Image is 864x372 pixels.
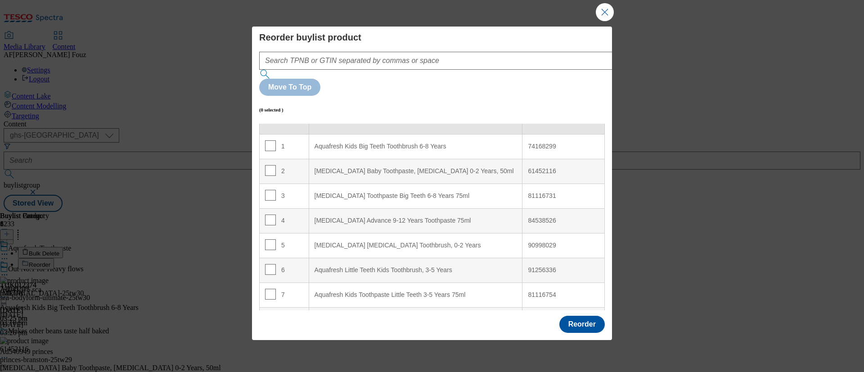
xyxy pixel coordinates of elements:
div: 5 [265,239,303,252]
div: 4 [265,215,303,228]
button: Move To Top [259,79,320,96]
div: [MEDICAL_DATA] [MEDICAL_DATA] Toothbrush, 0-2 Years [315,242,517,250]
div: [MEDICAL_DATA] Baby Toothpaste, [MEDICAL_DATA] 0-2 Years, 50ml [315,167,517,175]
div: 7 [265,289,303,302]
div: 90998029 [528,242,599,250]
h6: (0 selected ) [259,107,283,112]
div: 1 [265,140,303,153]
div: 91256336 [528,266,599,274]
button: Close Modal [596,3,614,21]
div: [MEDICAL_DATA] Advance 9-12 Years Toothpaste 75ml [315,217,517,225]
div: 3 [265,190,303,203]
div: Aquafresh Kids Big Teeth Toothbrush 6-8 Years [315,143,517,151]
div: 61452116 [528,167,599,175]
div: 84538526 [528,217,599,225]
div: 6 [265,264,303,277]
button: Reorder [559,316,605,333]
div: 81116731 [528,192,599,200]
div: Aquafresh Little Teeth Kids Toothbrush, 3-5 Years [315,266,517,274]
div: [MEDICAL_DATA] Toothpaste Big Teeth 6-8 Years 75ml [315,192,517,200]
div: 81116754 [528,291,599,299]
input: Search TPNB or GTIN separated by commas or space [259,52,639,70]
h4: Reorder buylist product [259,32,605,43]
div: Aquafresh Kids Toothpaste Little Teeth 3-5 Years 75ml [315,291,517,299]
div: 74168299 [528,143,599,151]
div: Modal [252,27,612,340]
div: 2 [265,165,303,178]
